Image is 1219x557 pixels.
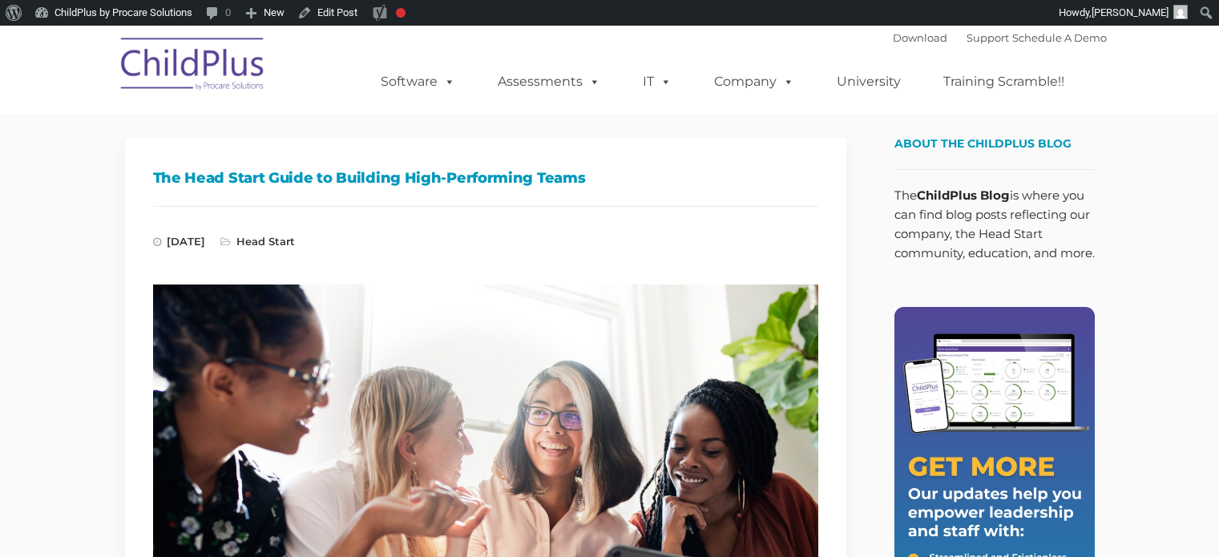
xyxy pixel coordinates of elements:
a: University [821,66,917,98]
a: Company [698,66,810,98]
div: Focus keyphrase not set [396,8,406,18]
a: Schedule A Demo [1012,31,1107,44]
span: About the ChildPlus Blog [894,136,1072,151]
span: [DATE] [153,235,205,248]
a: Software [365,66,471,98]
a: Training Scramble!! [927,66,1080,98]
a: Head Start [236,235,295,248]
a: IT [627,66,688,98]
a: Support [967,31,1009,44]
p: The is where you can find blog posts reflecting our company, the Head Start community, education,... [894,186,1095,263]
strong: ChildPlus Blog [917,188,1010,203]
span: [PERSON_NAME] [1092,6,1169,18]
a: Download [893,31,947,44]
img: ChildPlus by Procare Solutions [113,26,273,107]
h1: The Head Start Guide to Building High-Performing Teams [153,166,818,190]
font: | [893,31,1107,44]
a: Assessments [482,66,616,98]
